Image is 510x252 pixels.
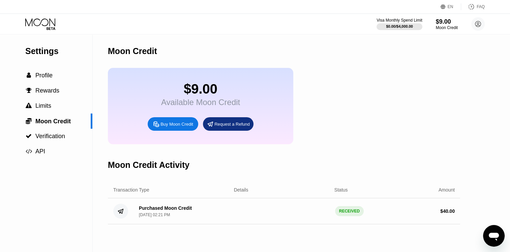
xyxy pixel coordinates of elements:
span:  [26,87,32,94]
div: Amount [439,187,455,193]
div: Visa Monthly Spend Limit$0.00/$4,000.00 [377,18,422,30]
span: Verification [35,133,65,140]
div: [DATE] 02:21 PM [139,212,170,217]
div: Status [334,187,348,193]
div: Visa Monthly Spend Limit [377,18,422,23]
span:  [27,72,31,78]
span:  [26,103,32,109]
div: FAQ [461,3,485,10]
div: RECEIVED [335,206,364,216]
div: Request a Refund [203,117,253,131]
div: Details [234,187,248,193]
div: $9.00Moon Credit [436,18,458,30]
span:  [26,148,32,154]
div: EN [441,3,461,10]
div: Settings [25,46,92,56]
div: Buy Moon Credit [160,121,193,127]
span: Moon Credit [35,118,71,125]
div:  [25,87,32,94]
div: $9.00 [436,18,458,25]
div: FAQ [477,4,485,9]
div: Moon Credit [436,25,458,30]
div: Available Moon Credit [161,98,240,107]
div: EN [448,4,453,9]
div:  [25,72,32,78]
div: $ 40.00 [440,208,455,214]
div: Transaction Type [113,187,149,193]
div: Moon Credit Activity [108,160,189,170]
div:  [25,148,32,154]
span: Rewards [35,87,59,94]
div: $0.00 / $4,000.00 [386,24,413,28]
div: Buy Moon Credit [148,117,198,131]
span: API [35,148,45,155]
span: Limits [35,102,51,109]
div: Purchased Moon Credit [139,205,192,211]
div: Moon Credit [108,46,157,56]
div: $9.00 [161,81,240,97]
iframe: Button to launch messaging window [483,225,505,247]
span:  [26,133,32,139]
div:  [25,133,32,139]
div:  [25,118,32,124]
div: Request a Refund [214,121,250,127]
span: Profile [35,72,53,79]
div:  [25,103,32,109]
span:  [26,118,32,124]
